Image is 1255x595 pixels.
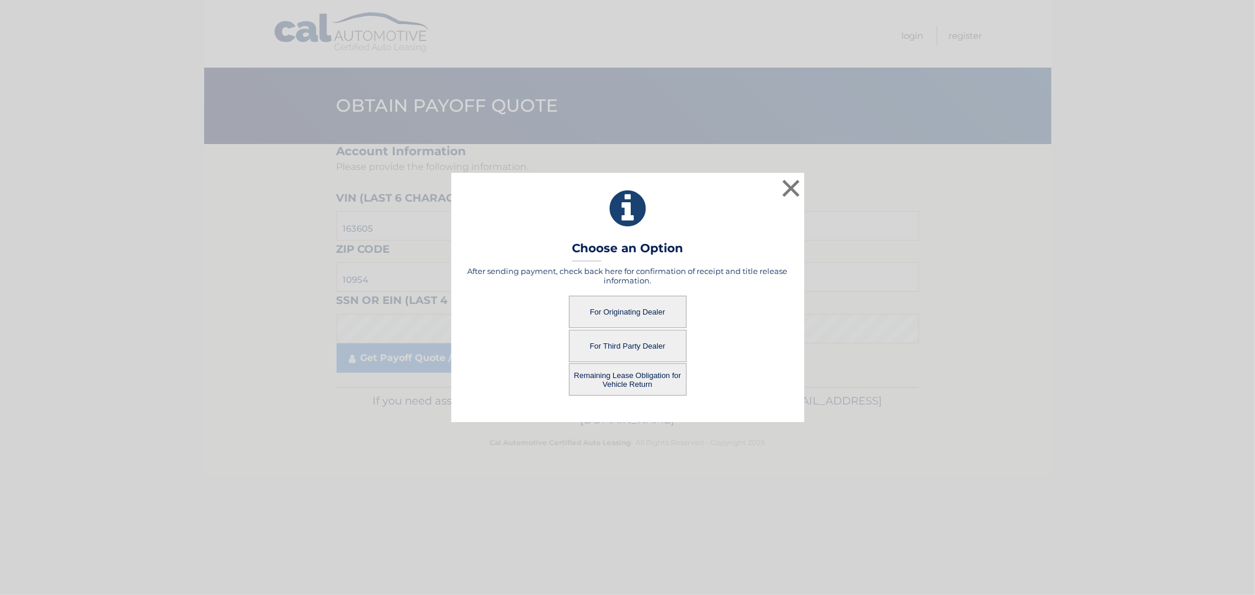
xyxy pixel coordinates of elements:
button: For Originating Dealer [569,296,687,328]
h3: Choose an Option [572,241,683,262]
button: × [780,176,803,200]
h5: After sending payment, check back here for confirmation of receipt and title release information. [466,266,790,285]
button: Remaining Lease Obligation for Vehicle Return [569,363,687,396]
button: For Third Party Dealer [569,330,687,362]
